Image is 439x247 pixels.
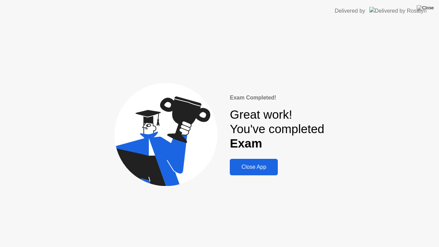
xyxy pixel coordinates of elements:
[230,159,278,175] button: Close App
[230,137,262,150] b: Exam
[335,7,365,15] div: Delivered by
[417,5,434,11] img: Close
[230,94,324,102] div: Exam Completed!
[232,164,276,170] div: Close App
[369,7,427,15] img: Delivered by Rosalyn
[230,107,324,151] div: Great work! You've completed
